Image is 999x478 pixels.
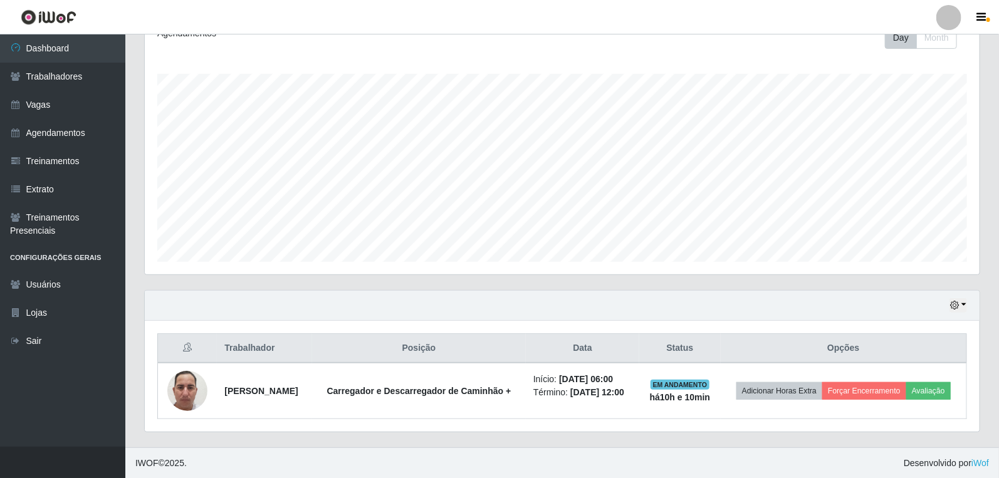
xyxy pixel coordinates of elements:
li: Término: [533,386,632,399]
div: Toolbar with button groups [885,27,967,49]
button: Adicionar Horas Extra [736,382,822,400]
time: [DATE] 06:00 [559,374,613,384]
div: First group [885,27,957,49]
a: iWof [971,458,989,468]
strong: [PERSON_NAME] [224,386,298,396]
img: CoreUI Logo [21,9,76,25]
span: IWOF [135,458,159,468]
img: 1747863259410.jpeg [167,346,207,435]
button: Avaliação [906,382,951,400]
th: Data [526,334,639,363]
button: Day [885,27,917,49]
th: Opções [721,334,967,363]
th: Trabalhador [217,334,312,363]
button: Forçar Encerramento [822,382,906,400]
button: Month [916,27,957,49]
li: Início: [533,373,632,386]
span: © 2025 . [135,457,187,470]
time: [DATE] 12:00 [570,387,624,397]
strong: há 10 h e 10 min [650,392,711,402]
th: Status [639,334,720,363]
th: Posição [312,334,526,363]
span: EM ANDAMENTO [651,380,710,390]
strong: Carregador e Descarregador de Caminhão + [327,386,511,396]
span: Desenvolvido por [904,457,989,470]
